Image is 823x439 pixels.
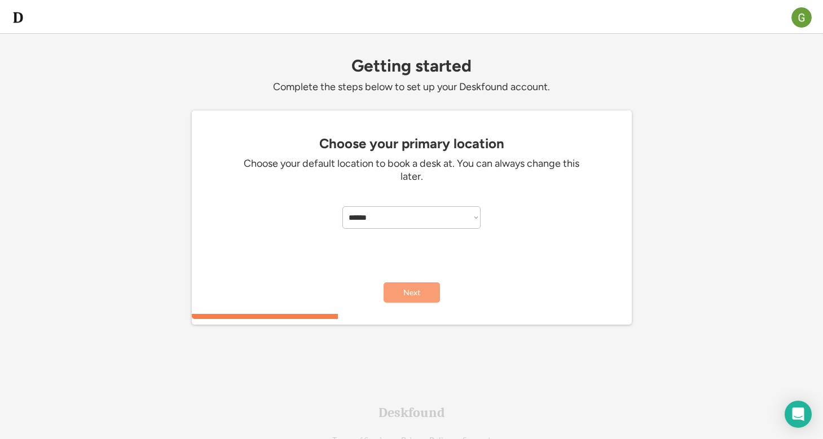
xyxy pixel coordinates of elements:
[194,314,634,319] div: 33.3333333333333%
[379,406,445,419] div: Deskfound
[197,136,626,152] div: Choose your primary location
[243,157,581,184] div: Choose your default location to book a desk at. You can always change this later.
[192,81,632,94] div: Complete the steps below to set up your Deskfound account.
[11,11,25,24] img: d-whitebg.png
[384,282,440,303] button: Next
[192,56,632,75] div: Getting started
[791,7,812,28] img: ACg8ocKuSkxuITX9qYiHOKG0zGCFy3DrmelewSGZo1CFz-MncDieFA=s96-c
[785,401,812,428] div: Open Intercom Messenger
